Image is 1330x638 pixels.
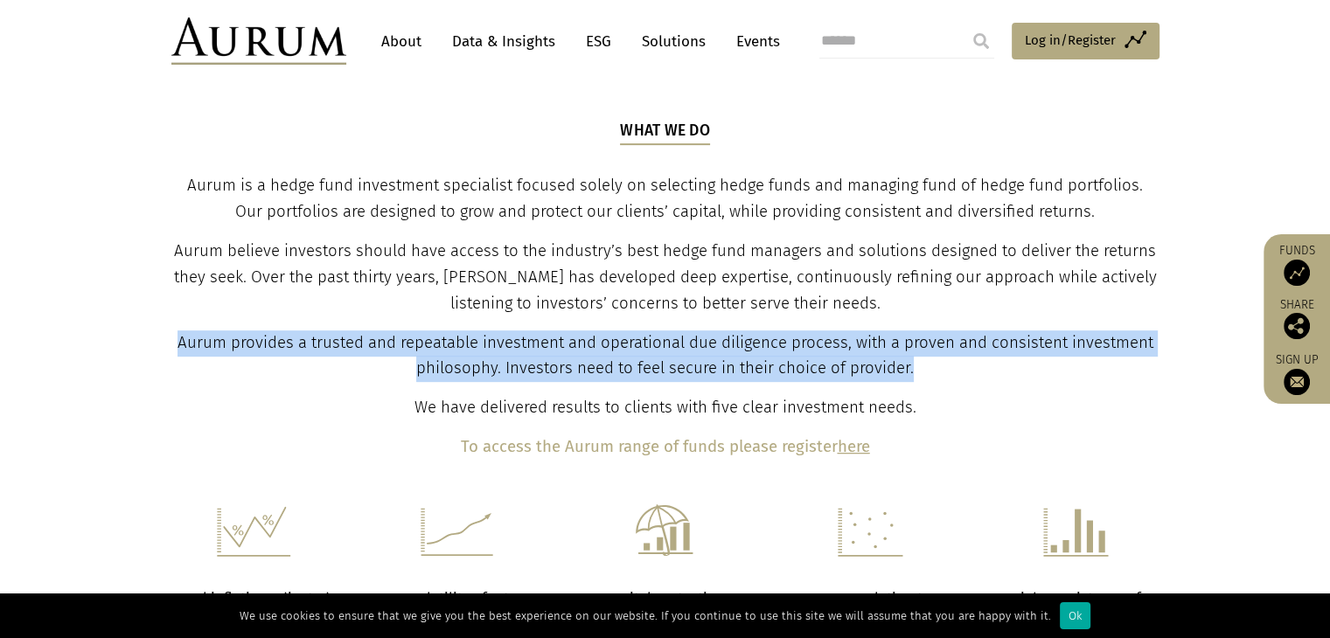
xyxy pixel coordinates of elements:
a: ESG [577,25,620,58]
a: About [373,25,430,58]
strong: Real inflation adjusted returns [178,590,330,629]
img: Share this post [1284,313,1310,339]
img: Aurum [171,17,346,65]
input: Submit [964,24,999,59]
a: Log in/Register [1012,23,1159,59]
b: To access the Aurum range of funds please register [461,437,838,456]
a: Sign up [1272,352,1321,395]
a: Data & Insights [443,25,564,58]
span: Aurum provides a trusted and repeatable investment and operational due diligence process, with a ... [178,333,1153,378]
a: Events [728,25,780,58]
span: Aurum believe investors should have access to the industry’s best hedge fund managers and solutio... [174,241,1157,313]
a: Solutions [633,25,714,58]
h5: What we do [620,120,710,144]
span: Log in/Register [1025,30,1116,51]
span: We have delivered results to clients with five clear investment needs. [414,398,916,417]
div: Share [1272,299,1321,339]
div: Ok [1060,602,1090,629]
strong: Low correlation to equities and bonds [806,590,935,629]
a: here [838,437,870,456]
span: Aurum is a hedge fund investment specialist focused solely on selecting hedge funds and managing ... [187,176,1143,221]
img: Sign up to our newsletter [1284,369,1310,395]
strong: Low volatility of returns [380,590,538,607]
a: Funds [1272,243,1321,286]
strong: High consistency of positive performance [1006,590,1147,629]
img: Access Funds [1284,260,1310,286]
